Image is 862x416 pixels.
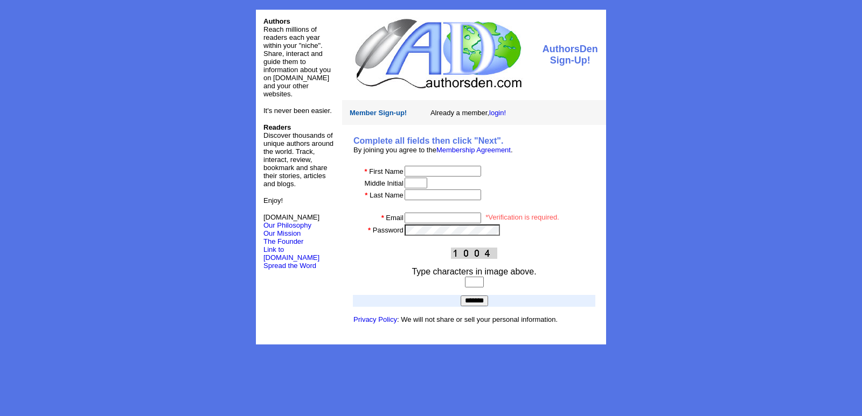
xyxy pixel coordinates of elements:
[451,248,497,259] img: This Is CAPTCHA Image
[263,245,319,262] a: Link to [DOMAIN_NAME]
[263,237,303,245] a: The Founder
[353,315,397,323] a: Privacy Policy
[350,109,407,117] font: Member Sign-up!
[353,146,513,154] font: By joining you agree to the .
[263,262,316,270] font: Spread the Word
[263,229,301,237] a: Our Mission
[430,109,506,117] font: Already a member,
[263,123,333,188] font: Discover thousands of unique authors around the world. Track, interact, review, bookmark and shar...
[373,226,404,234] font: Password
[263,17,290,25] font: Authors
[485,213,559,221] font: *Verification is required.
[386,214,404,222] font: Email
[352,17,523,90] img: logo.jpg
[353,136,503,145] b: Complete all fields then click "Next".
[263,196,283,205] font: Enjoy!
[543,44,598,66] font: AuthorsDen Sign-Up!
[489,109,506,117] a: login!
[412,267,536,276] font: Type characters in image above.
[263,107,332,115] font: It's never been easier.
[365,179,404,187] font: Middle Initial
[263,123,291,131] b: Readers
[369,167,404,175] font: First Name
[370,191,404,199] font: Last Name
[263,25,331,98] font: Reach millions of readers each year within your "niche". Share, interact and guide them to inform...
[263,221,311,229] a: Our Philosophy
[353,315,558,323] font: : We will not share or sell your personal information.
[263,213,319,229] font: [DOMAIN_NAME]
[436,146,511,154] a: Membership Agreement
[263,260,316,270] a: Spread the Word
